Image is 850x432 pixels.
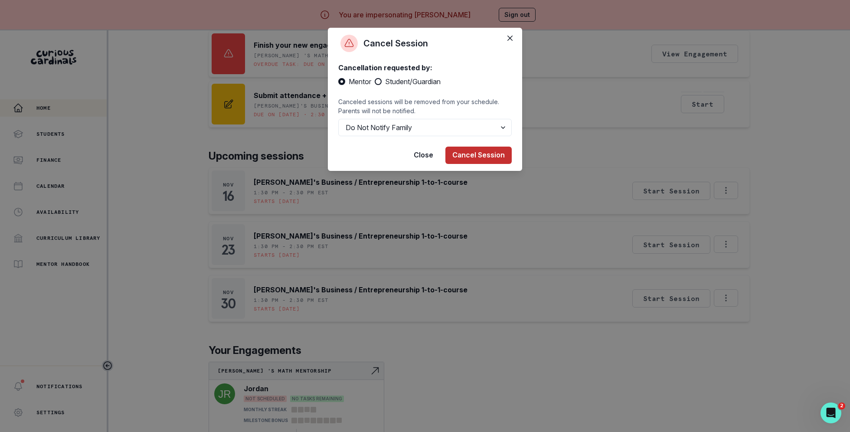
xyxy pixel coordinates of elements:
[407,147,440,164] button: Close
[363,37,428,50] p: Cancel Session
[503,31,517,45] button: Close
[338,97,512,115] p: Canceled sessions will be removed from your schedule. Parents will not be notified.
[838,403,845,409] span: 2
[821,403,841,423] iframe: Intercom live chat
[385,76,441,87] span: Student/Guardian
[338,62,512,73] p: Cancellation requested by:
[445,147,512,164] button: Cancel Session
[349,76,371,87] span: Mentor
